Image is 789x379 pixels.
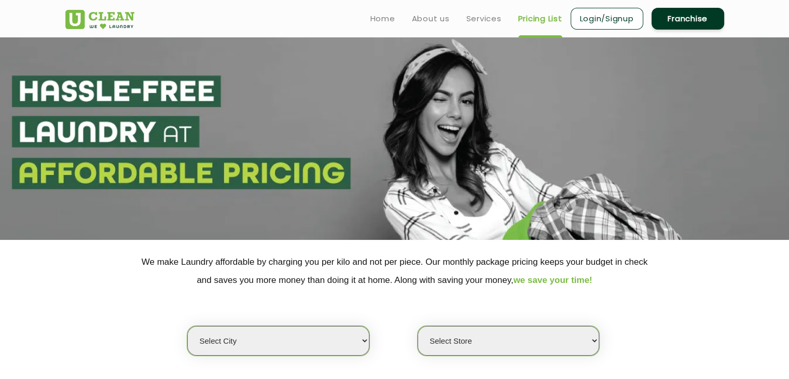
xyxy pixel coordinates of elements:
a: Franchise [652,8,724,30]
a: About us [412,12,450,25]
a: Pricing List [518,12,562,25]
a: Home [370,12,395,25]
span: we save your time! [514,275,592,285]
a: Login/Signup [571,8,643,30]
a: Services [466,12,502,25]
p: We make Laundry affordable by charging you per kilo and not per piece. Our monthly package pricin... [65,253,724,289]
img: UClean Laundry and Dry Cleaning [65,10,134,29]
